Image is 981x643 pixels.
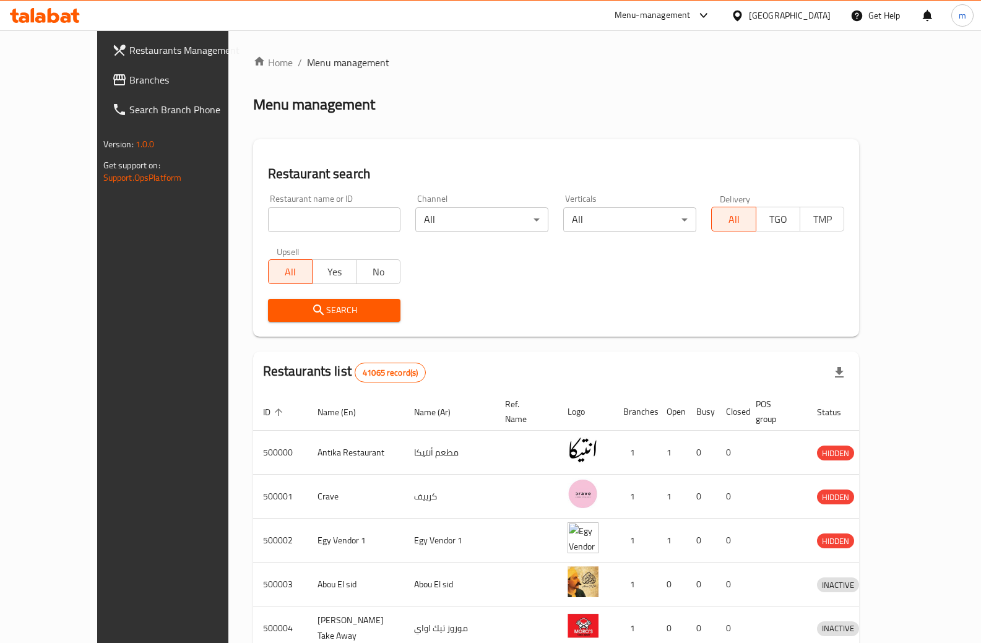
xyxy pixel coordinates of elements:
[253,431,308,475] td: 500000
[568,566,599,597] img: Abou El sid
[805,210,839,228] span: TMP
[657,393,686,431] th: Open
[613,393,657,431] th: Branches
[268,165,845,183] h2: Restaurant search
[318,263,352,281] span: Yes
[102,35,261,65] a: Restaurants Management
[800,207,844,231] button: TMP
[308,475,404,519] td: Crave
[253,55,293,70] a: Home
[613,563,657,606] td: 1
[253,95,375,114] h2: Menu management
[308,563,404,606] td: Abou El sid
[613,475,657,519] td: 1
[253,519,308,563] td: 500002
[613,519,657,563] td: 1
[817,446,854,460] span: HIDDEN
[415,207,548,232] div: All
[103,157,160,173] span: Get support on:
[817,533,854,548] div: HIDDEN
[686,563,716,606] td: 0
[615,8,691,23] div: Menu-management
[657,475,686,519] td: 1
[817,578,859,592] span: INACTIVE
[361,263,395,281] span: No
[720,194,751,203] label: Delivery
[278,303,391,318] span: Search
[308,519,404,563] td: Egy Vendor 1
[404,431,495,475] td: مطعم أنتيكا
[102,95,261,124] a: Search Branch Phone
[686,519,716,563] td: 0
[136,136,155,152] span: 1.0.0
[657,519,686,563] td: 1
[298,55,302,70] li: /
[253,55,860,70] nav: breadcrumb
[268,299,401,322] button: Search
[414,405,467,420] span: Name (Ar)
[824,358,854,387] div: Export file
[268,259,313,284] button: All
[716,519,746,563] td: 0
[568,522,599,553] img: Egy Vendor 1
[717,210,751,228] span: All
[253,563,308,606] td: 500003
[817,446,854,460] div: HIDDEN
[817,490,854,504] div: HIDDEN
[129,43,251,58] span: Restaurants Management
[355,367,425,379] span: 41065 record(s)
[318,405,372,420] span: Name (En)
[817,405,857,420] span: Status
[657,431,686,475] td: 1
[103,136,134,152] span: Version:
[505,397,543,426] span: Ref. Name
[102,65,261,95] a: Branches
[274,263,308,281] span: All
[613,431,657,475] td: 1
[277,247,300,256] label: Upsell
[686,475,716,519] td: 0
[749,9,831,22] div: [GEOGRAPHIC_DATA]
[308,431,404,475] td: Antika Restaurant
[263,405,287,420] span: ID
[756,207,800,231] button: TGO
[711,207,756,231] button: All
[129,72,251,87] span: Branches
[568,610,599,641] img: Moro's Take Away
[959,9,966,22] span: m
[817,621,859,636] span: INACTIVE
[686,431,716,475] td: 0
[263,362,426,382] h2: Restaurants list
[716,393,746,431] th: Closed
[716,563,746,606] td: 0
[761,210,795,228] span: TGO
[568,478,599,509] img: Crave
[404,519,495,563] td: Egy Vendor 1
[817,621,859,636] div: INACTIVE
[817,577,859,592] div: INACTIVE
[657,563,686,606] td: 0
[268,207,401,232] input: Search for restaurant name or ID..
[356,259,400,284] button: No
[568,434,599,465] img: Antika Restaurant
[404,563,495,606] td: Abou El sid
[307,55,389,70] span: Menu management
[312,259,357,284] button: Yes
[355,363,426,382] div: Total records count
[686,393,716,431] th: Busy
[756,397,792,426] span: POS group
[558,393,613,431] th: Logo
[817,534,854,548] span: HIDDEN
[103,170,182,186] a: Support.OpsPlatform
[716,475,746,519] td: 0
[817,490,854,504] span: HIDDEN
[716,431,746,475] td: 0
[563,207,696,232] div: All
[404,475,495,519] td: كرييف
[253,475,308,519] td: 500001
[129,102,251,117] span: Search Branch Phone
